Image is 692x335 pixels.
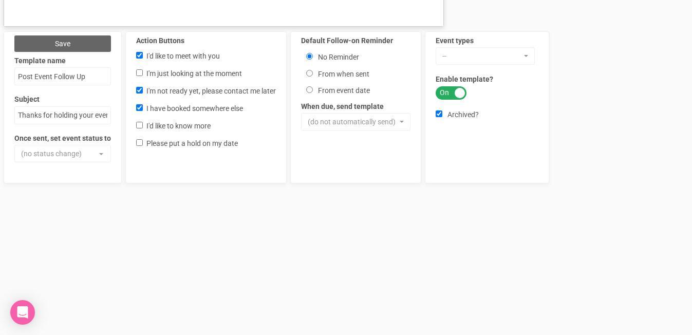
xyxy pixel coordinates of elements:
[436,110,442,117] input: Archived?
[301,47,410,64] label: No Reminder
[136,135,276,152] label: Please put a hold on my date
[436,105,479,122] label: Archived?
[136,104,143,111] input: I have booked somewhere else
[55,40,70,48] span: Save
[14,145,111,162] button: (no status change)
[301,98,410,114] label: When due, send template
[136,82,276,100] label: I'm not ready yet, please contact me later
[436,70,493,86] label: Enable template?
[301,32,410,48] label: Default Follow-on Reminder
[436,47,535,65] button: --
[136,47,276,65] label: I'd like to meet with you
[301,81,410,98] label: From event date
[442,51,521,61] span: --
[14,129,111,145] label: Once sent, set event status to
[10,300,35,325] div: Open Intercom Messenger
[136,139,143,146] input: Please put a hold on my date
[136,100,276,117] label: I have booked somewhere else
[14,90,111,106] label: Subject
[136,117,276,135] label: I'd like to know more
[306,70,313,77] input: From when sent
[136,65,276,82] label: I'm just looking at the moment
[301,113,410,131] button: (do not automatically send)
[436,32,535,48] label: Event types
[136,32,276,48] label: Action Buttons
[308,117,397,127] span: (do not automatically send)
[136,87,143,94] input: I'm not ready yet, please contact me later
[136,122,143,128] input: I'd like to know more
[136,69,143,76] input: I'm just looking at the moment
[306,53,313,60] input: No Reminder
[301,64,410,81] label: From when sent
[21,148,98,159] span: (no status change)
[14,52,111,68] label: Template name
[136,52,143,59] input: I'd like to meet with you
[306,86,313,93] input: From event date
[14,35,111,52] button: Save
